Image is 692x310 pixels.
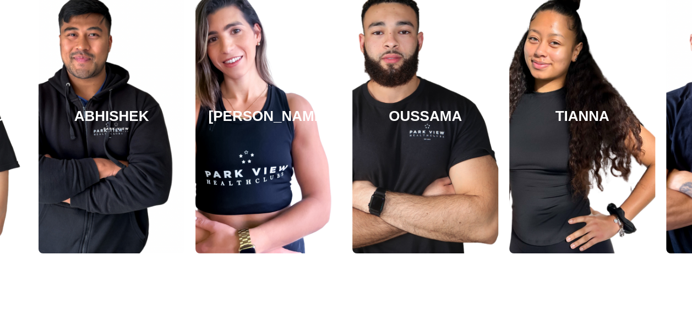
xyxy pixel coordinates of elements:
h3: [PERSON_NAME] [208,108,328,125]
b: JOIN NOW [438,301,482,310]
h3: ABHISHEK [74,108,149,125]
h3: TIANNA [555,108,609,125]
h3: OUSSAMA [389,108,462,125]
